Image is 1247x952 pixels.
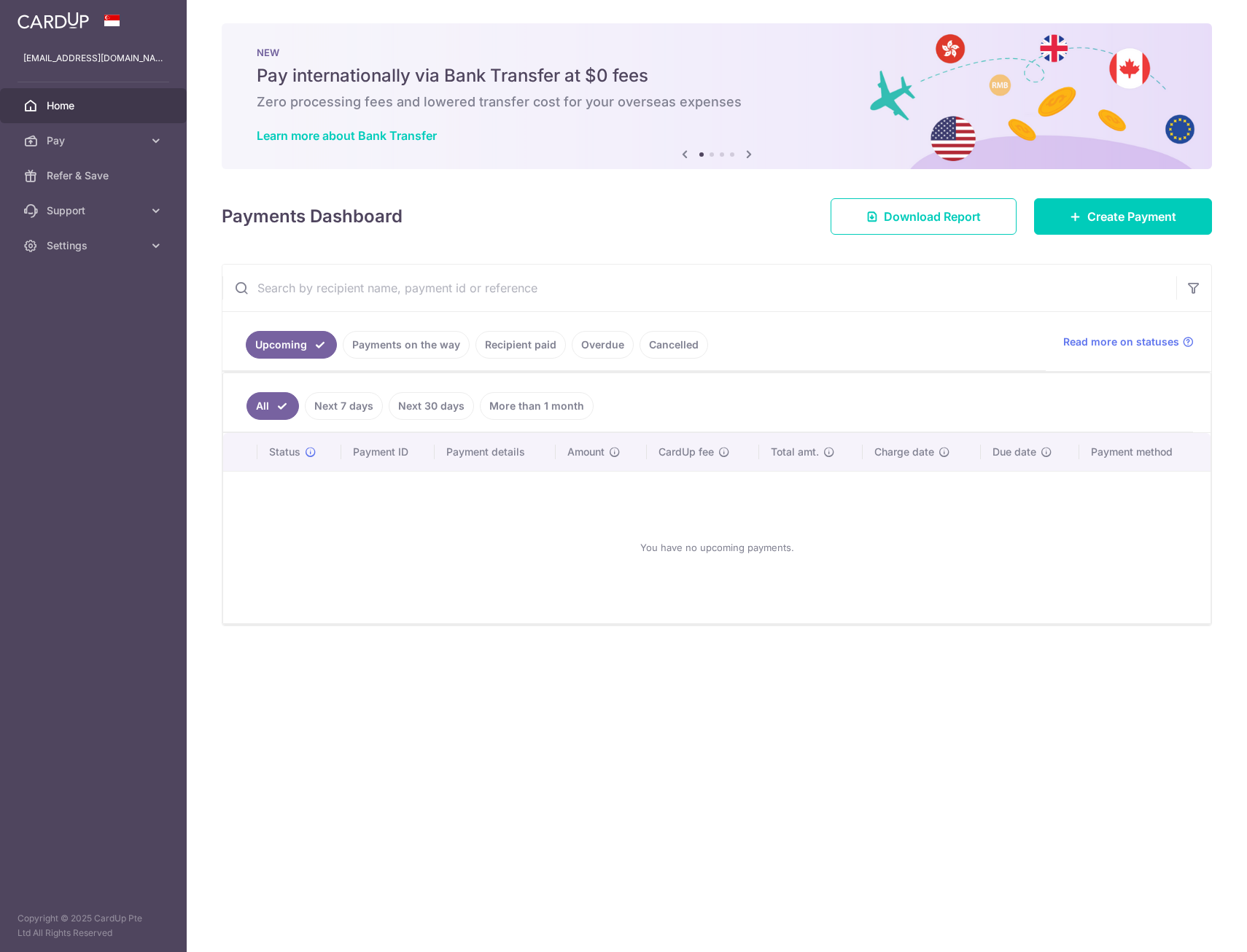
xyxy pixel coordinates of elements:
a: Cancelled [640,331,708,359]
a: Upcoming [246,331,337,359]
a: Create Payment [1034,198,1212,235]
span: Status [269,445,300,459]
span: Total amt. [771,445,819,459]
span: Home [47,98,143,113]
p: NEW [257,47,1177,58]
input: Search by recipient name, payment id or reference [222,265,1176,311]
span: Amount [567,445,605,459]
a: Learn more about Bank Transfer [257,128,437,143]
img: Bank transfer banner [222,23,1212,169]
p: [EMAIL_ADDRESS][DOMAIN_NAME] [23,51,163,66]
span: Download Report [884,208,981,225]
a: Next 30 days [389,392,474,420]
span: Read more on statuses [1063,335,1179,349]
h6: Zero processing fees and lowered transfer cost for your overseas expenses [257,93,1177,111]
a: Recipient paid [475,331,566,359]
span: Create Payment [1087,208,1176,225]
a: All [246,392,299,420]
a: Read more on statuses [1063,335,1194,349]
span: Refer & Save [47,168,143,183]
a: Next 7 days [305,392,383,420]
div: You have no upcoming payments. [241,483,1193,612]
h4: Payments Dashboard [222,203,403,230]
span: Settings [47,238,143,253]
span: Charge date [874,445,934,459]
span: CardUp fee [659,445,714,459]
th: Payment method [1079,433,1211,471]
a: Download Report [831,198,1017,235]
img: CardUp [18,12,89,29]
a: Payments on the way [343,331,470,359]
span: Support [47,203,143,218]
a: Overdue [572,331,634,359]
h5: Pay internationally via Bank Transfer at $0 fees [257,64,1177,87]
span: Due date [992,445,1036,459]
th: Payment ID [341,433,435,471]
span: Pay [47,133,143,148]
a: More than 1 month [480,392,594,420]
th: Payment details [435,433,556,471]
